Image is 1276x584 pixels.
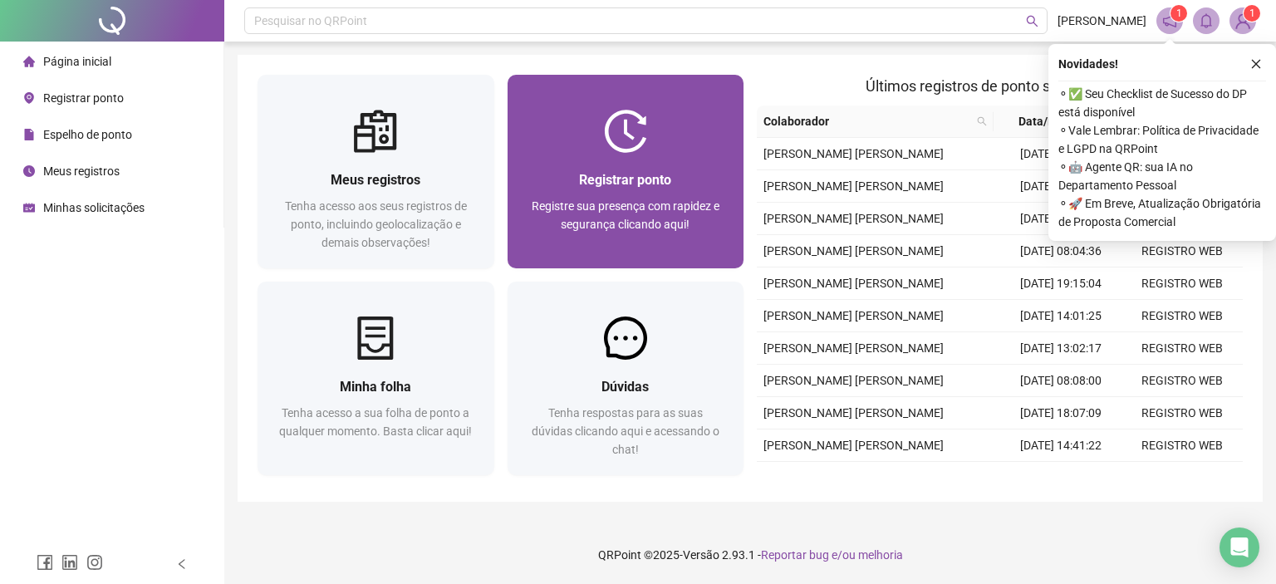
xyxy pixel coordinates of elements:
span: bell [1199,13,1214,28]
span: facebook [37,554,53,571]
span: close [1250,58,1262,70]
span: [PERSON_NAME] [PERSON_NAME] [763,341,944,355]
span: Últimos registros de ponto sincronizados [866,77,1134,95]
span: Colaborador [763,112,970,130]
span: [PERSON_NAME] [PERSON_NAME] [763,406,944,420]
span: Meus registros [331,172,420,188]
span: instagram [86,554,103,571]
span: Registrar ponto [579,172,671,188]
img: 90473 [1230,8,1255,33]
span: 1 [1176,7,1182,19]
span: Tenha respostas para as suas dúvidas clicando aqui e acessando o chat! [532,406,719,456]
a: Meus registrosTenha acesso aos seus registros de ponto, incluindo geolocalização e demais observa... [258,75,494,268]
a: Registrar pontoRegistre sua presença com rapidez e segurança clicando aqui! [508,75,744,268]
span: linkedin [61,554,78,571]
span: [PERSON_NAME] [1058,12,1146,30]
span: Versão [683,548,719,562]
span: Tenha acesso a sua folha de ponto a qualquer momento. Basta clicar aqui! [279,406,472,438]
span: Registre sua presença com rapidez e segurança clicando aqui! [532,199,719,231]
span: Novidades ! [1058,55,1118,73]
span: home [23,56,35,67]
span: ⚬ ✅ Seu Checklist de Sucesso do DP está disponível [1058,85,1266,121]
td: [DATE] 18:07:09 [1000,397,1121,429]
span: 1 [1249,7,1255,19]
span: Registrar ponto [43,91,124,105]
span: Meus registros [43,164,120,178]
td: REGISTRO WEB [1121,267,1243,300]
th: Data/Hora [994,106,1112,138]
td: [DATE] 14:41:22 [1000,429,1121,462]
span: Minha folha [340,379,411,395]
td: REGISTRO WEB [1121,365,1243,397]
td: REGISTRO WEB [1121,429,1243,462]
span: Página inicial [43,55,111,68]
a: Minha folhaTenha acesso a sua folha de ponto a qualquer momento. Basta clicar aqui! [258,282,494,475]
span: search [1026,15,1038,27]
div: Open Intercom Messenger [1220,528,1259,567]
td: REGISTRO WEB [1121,300,1243,332]
a: DúvidasTenha respostas para as suas dúvidas clicando aqui e acessando o chat! [508,282,744,475]
span: Tenha acesso aos seus registros de ponto, incluindo geolocalização e demais observações! [285,199,467,249]
span: ⚬ 🚀 Em Breve, Atualização Obrigatória de Proposta Comercial [1058,194,1266,231]
span: notification [1162,13,1177,28]
td: [DATE] 18:18:29 [1000,138,1121,170]
td: [DATE] 13:09:05 [1000,203,1121,235]
td: [DATE] 08:04:36 [1000,235,1121,267]
sup: Atualize o seu contato no menu Meus Dados [1244,5,1260,22]
span: [PERSON_NAME] [PERSON_NAME] [763,147,944,160]
span: file [23,129,35,140]
span: [PERSON_NAME] [PERSON_NAME] [763,439,944,452]
span: ⚬ Vale Lembrar: Política de Privacidade e LGPD na QRPoint [1058,121,1266,158]
span: Data/Hora [1000,112,1092,130]
td: [DATE] 13:09:55 [1000,462,1121,494]
span: environment [23,92,35,104]
span: schedule [23,202,35,213]
span: [PERSON_NAME] [PERSON_NAME] [763,277,944,290]
td: [DATE] 14:01:25 [1000,300,1121,332]
span: Reportar bug e/ou melhoria [761,548,903,562]
span: [PERSON_NAME] [PERSON_NAME] [763,374,944,387]
span: clock-circle [23,165,35,177]
td: [DATE] 08:08:00 [1000,365,1121,397]
td: REGISTRO WEB [1121,332,1243,365]
span: Dúvidas [601,379,649,395]
td: REGISTRO WEB [1121,235,1243,267]
span: [PERSON_NAME] [PERSON_NAME] [763,179,944,193]
span: Minhas solicitações [43,201,145,214]
span: Espelho de ponto [43,128,132,141]
td: [DATE] 14:40:35 [1000,170,1121,203]
span: left [176,558,188,570]
span: search [977,116,987,126]
td: REGISTRO WEB [1121,397,1243,429]
span: [PERSON_NAME] [PERSON_NAME] [763,212,944,225]
span: [PERSON_NAME] [PERSON_NAME] [763,244,944,258]
td: [DATE] 19:15:04 [1000,267,1121,300]
td: REGISTRO WEB [1121,462,1243,494]
sup: 1 [1170,5,1187,22]
td: [DATE] 13:02:17 [1000,332,1121,365]
span: ⚬ 🤖 Agente QR: sua IA no Departamento Pessoal [1058,158,1266,194]
span: search [974,109,990,134]
span: [PERSON_NAME] [PERSON_NAME] [763,309,944,322]
footer: QRPoint © 2025 - 2.93.1 - [224,526,1276,584]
